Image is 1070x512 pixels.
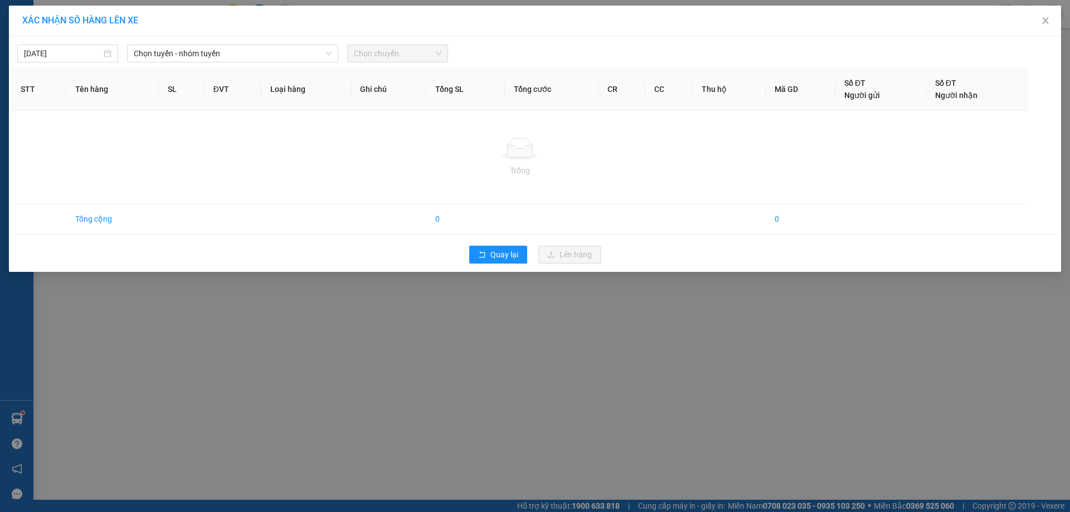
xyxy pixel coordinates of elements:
div: Trống [21,164,1019,177]
span: Quay lại [490,248,518,261]
span: Chọn chuyến [354,45,441,62]
button: uploadLên hàng [538,246,601,264]
th: Mã GD [766,68,835,111]
td: 0 [426,204,505,235]
span: Số ĐT [935,79,956,87]
th: Thu hộ [693,68,765,111]
span: Chọn tuyến - nhóm tuyến [134,45,332,62]
span: close [1041,16,1050,25]
span: rollback [478,251,486,260]
span: Người nhận [935,91,977,100]
td: Tổng cộng [66,204,159,235]
th: CC [645,68,693,111]
th: STT [12,68,66,111]
input: 13/10/2025 [24,47,101,60]
th: ĐVT [205,68,261,111]
span: Người gửi [844,91,880,100]
th: Ghi chú [351,68,427,111]
th: Tên hàng [66,68,159,111]
span: down [325,50,332,57]
th: Tổng SL [426,68,505,111]
th: Tổng cước [505,68,599,111]
td: 0 [766,204,835,235]
button: rollbackQuay lại [469,246,527,264]
th: SL [159,68,204,111]
button: Close [1030,6,1061,37]
span: Số ĐT [844,79,865,87]
th: Loại hàng [261,68,351,111]
span: XÁC NHẬN SỐ HÀNG LÊN XE [22,15,138,26]
th: CR [599,68,646,111]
